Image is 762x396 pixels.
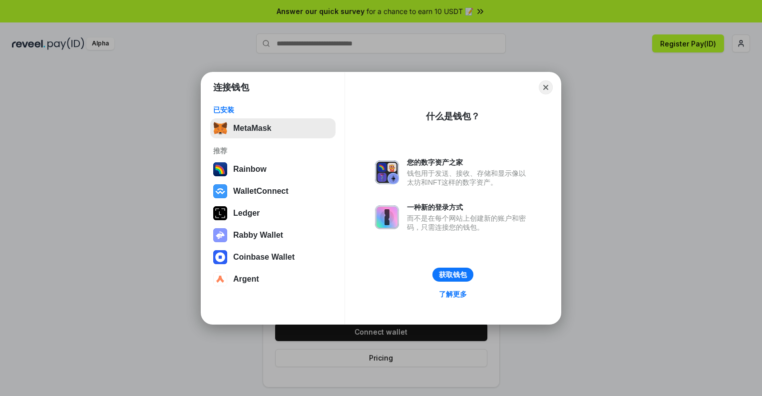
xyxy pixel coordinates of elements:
button: 获取钱包 [432,268,473,282]
div: 了解更多 [439,290,467,299]
img: svg+xml,%3Csvg%20width%3D%2228%22%20height%3D%2228%22%20viewBox%3D%220%200%2028%2028%22%20fill%3D... [213,184,227,198]
button: Rabby Wallet [210,225,336,245]
button: Ledger [210,203,336,223]
div: Rainbow [233,165,267,174]
button: MetaMask [210,118,336,138]
a: 了解更多 [433,288,473,301]
button: Rainbow [210,159,336,179]
div: MetaMask [233,124,271,133]
div: WalletConnect [233,187,289,196]
img: svg+xml,%3Csvg%20width%3D%2228%22%20height%3D%2228%22%20viewBox%3D%220%200%2028%2028%22%20fill%3D... [213,250,227,264]
div: Rabby Wallet [233,231,283,240]
button: Close [539,80,553,94]
img: svg+xml,%3Csvg%20xmlns%3D%22http%3A%2F%2Fwww.w3.org%2F2000%2Fsvg%22%20fill%3D%22none%22%20viewBox... [375,205,399,229]
img: svg+xml,%3Csvg%20xmlns%3D%22http%3A%2F%2Fwww.w3.org%2F2000%2Fsvg%22%20fill%3D%22none%22%20viewBox... [375,160,399,184]
div: 您的数字资产之家 [407,158,531,167]
div: 钱包用于发送、接收、存储和显示像以太坊和NFT这样的数字资产。 [407,169,531,187]
div: 什么是钱包？ [426,110,480,122]
img: svg+xml,%3Csvg%20fill%3D%22none%22%20height%3D%2233%22%20viewBox%3D%220%200%2035%2033%22%20width%... [213,121,227,135]
h1: 连接钱包 [213,81,249,93]
div: 一种新的登录方式 [407,203,531,212]
button: Coinbase Wallet [210,247,336,267]
img: svg+xml,%3Csvg%20xmlns%3D%22http%3A%2F%2Fwww.w3.org%2F2000%2Fsvg%22%20width%3D%2228%22%20height%3... [213,206,227,220]
div: Coinbase Wallet [233,253,295,262]
div: 获取钱包 [439,270,467,279]
div: Argent [233,275,259,284]
img: svg+xml,%3Csvg%20width%3D%2228%22%20height%3D%2228%22%20viewBox%3D%220%200%2028%2028%22%20fill%3D... [213,272,227,286]
div: 而不是在每个网站上创建新的账户和密码，只需连接您的钱包。 [407,214,531,232]
div: Ledger [233,209,260,218]
button: Argent [210,269,336,289]
img: svg+xml,%3Csvg%20xmlns%3D%22http%3A%2F%2Fwww.w3.org%2F2000%2Fsvg%22%20fill%3D%22none%22%20viewBox... [213,228,227,242]
div: 已安装 [213,105,333,114]
div: 推荐 [213,146,333,155]
img: svg+xml,%3Csvg%20width%3D%22120%22%20height%3D%22120%22%20viewBox%3D%220%200%20120%20120%22%20fil... [213,162,227,176]
button: WalletConnect [210,181,336,201]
